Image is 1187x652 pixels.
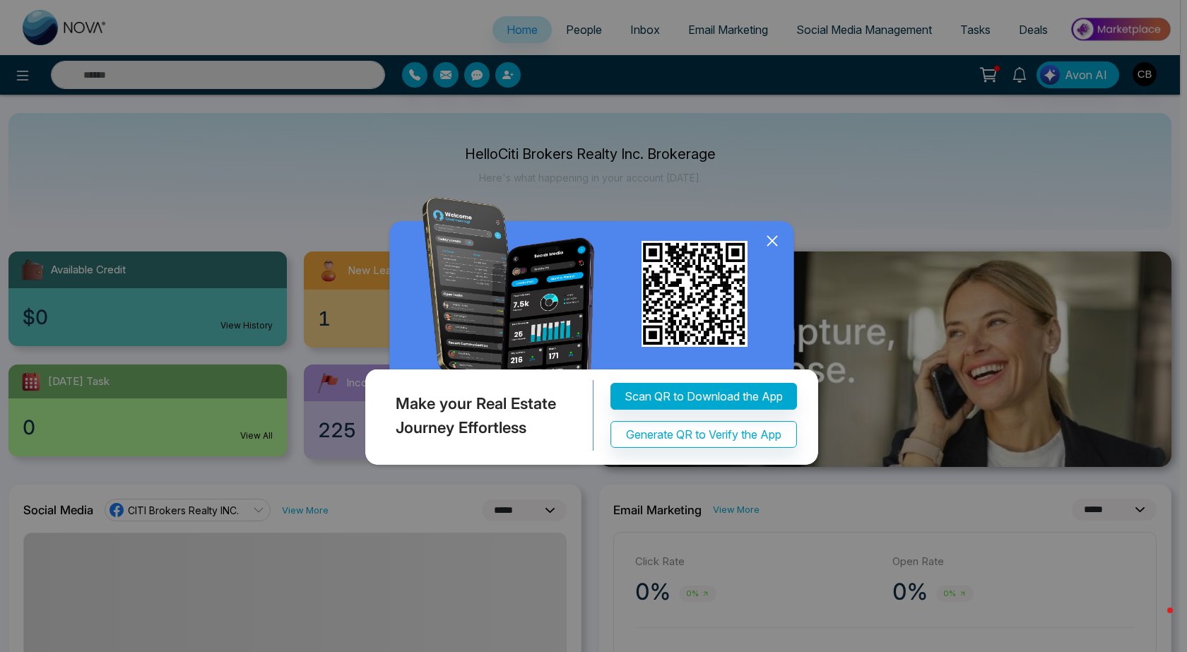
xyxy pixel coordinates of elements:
button: Scan QR to Download the App [610,383,797,410]
img: QRModal [362,197,825,472]
div: Make your Real Estate Journey Effortless [362,380,593,451]
img: qr_for_download_app.png [642,241,748,347]
iframe: Intercom live chat [1139,604,1173,638]
button: Generate QR to Verify the App [610,421,797,448]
